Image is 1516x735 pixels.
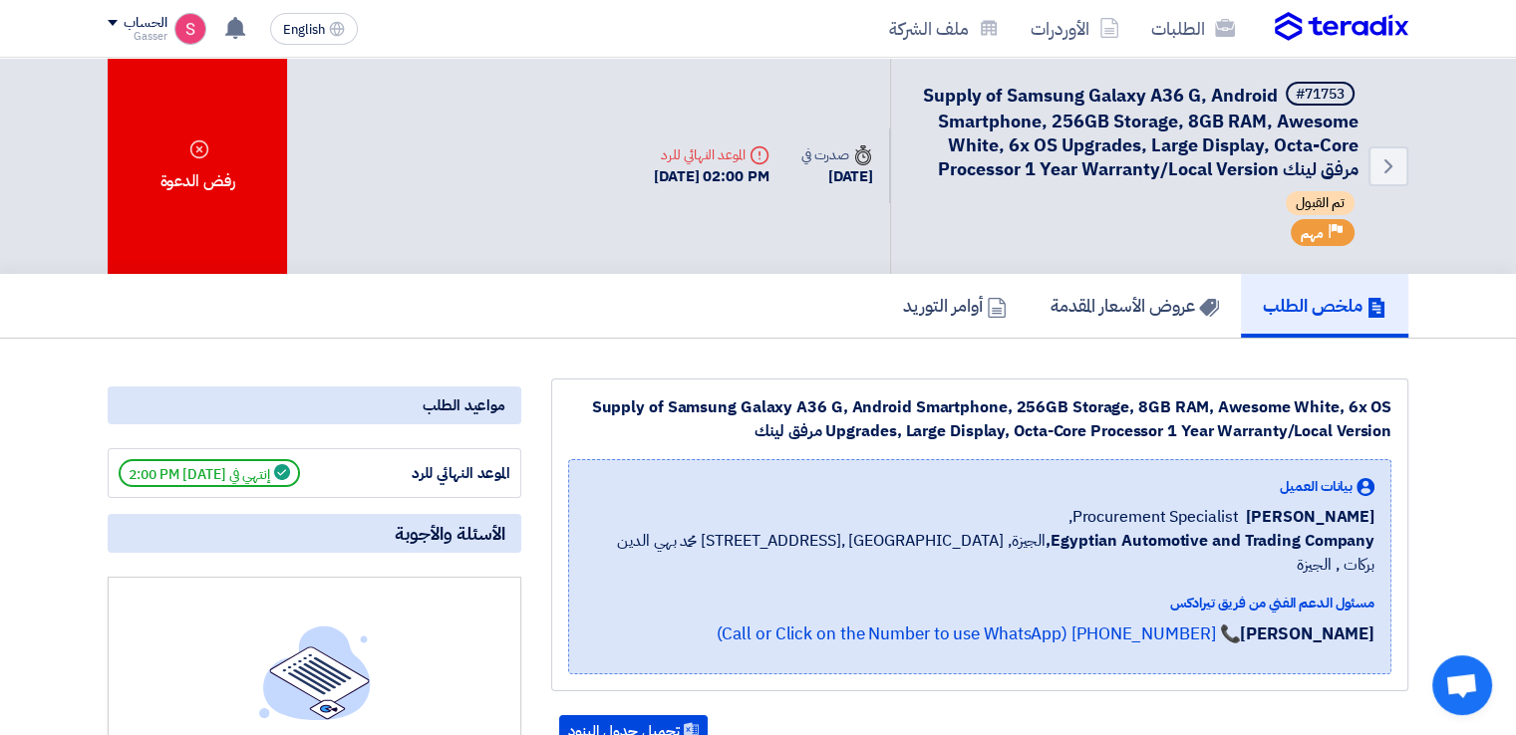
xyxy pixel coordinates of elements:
[881,274,1029,338] a: أوامر التوريد
[1051,294,1219,317] h5: عروض الأسعار المقدمة
[915,82,1359,181] h5: Supply of Samsung Galaxy A36 G, Android Smartphone, 256GB Storage, 8GB RAM, Awesome White, 6x OS ...
[1275,12,1408,42] img: Teradix logo
[568,395,1391,443] div: Supply of Samsung Galaxy A36 G, Android Smartphone, 256GB Storage, 8GB RAM, Awesome White, 6x OS ...
[1286,191,1355,215] span: تم القبول
[1029,274,1241,338] a: عروض الأسعار المقدمة
[119,459,300,487] span: إنتهي في [DATE] 2:00 PM
[654,165,769,188] div: [DATE] 02:00 PM
[124,15,166,32] div: الحساب
[1015,5,1135,52] a: الأوردرات
[716,621,1240,646] a: 📞 [PHONE_NUMBER] (Call or Click on the Number to use WhatsApp)
[1301,224,1324,243] span: مهم
[1135,5,1251,52] a: الطلبات
[585,593,1374,613] div: مسئول الدعم الفني من فريق تيرادكس
[270,13,358,45] button: English
[108,31,166,42] div: Gasser
[1241,274,1408,338] a: ملخص الطلب
[174,13,206,45] img: unnamed_1748516558010.png
[108,386,521,424] div: مواعيد الطلب
[801,165,873,188] div: [DATE]
[1068,505,1239,529] span: Procurement Specialist,
[1263,294,1386,317] h5: ملخص الطلب
[923,82,1359,182] span: Supply of Samsung Galaxy A36 G, Android Smartphone, 256GB Storage, 8GB RAM, Awesome White, 6x OS ...
[654,144,769,165] div: الموعد النهائي للرد
[361,462,510,485] div: الموعد النهائي للرد
[585,529,1374,577] span: الجيزة, [GEOGRAPHIC_DATA] ,[STREET_ADDRESS] محمد بهي الدين بركات , الجيزة
[395,522,505,545] span: الأسئلة والأجوبة
[1240,621,1374,646] strong: [PERSON_NAME]
[903,294,1007,317] h5: أوامر التوريد
[1046,529,1374,553] b: Egyptian Automotive and Trading Company,
[108,58,287,274] div: رفض الدعوة
[259,625,371,719] img: empty_state_list.svg
[1296,88,1345,102] div: #71753
[801,144,873,165] div: صدرت في
[283,23,325,37] span: English
[1432,655,1492,715] div: Open chat
[1280,476,1353,497] span: بيانات العميل
[873,5,1015,52] a: ملف الشركة
[1246,505,1374,529] span: [PERSON_NAME]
